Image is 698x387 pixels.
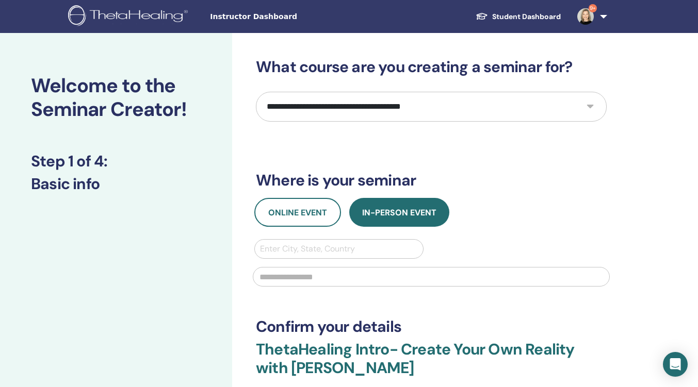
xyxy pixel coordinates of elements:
[256,171,607,190] h3: Where is your seminar
[663,352,688,377] div: Open Intercom Messenger
[31,152,201,171] h3: Step 1 of 4 :
[210,11,365,22] span: Instructor Dashboard
[589,4,597,12] span: 9+
[467,7,569,26] a: Student Dashboard
[256,58,607,76] h3: What course are you creating a seminar for?
[31,175,201,193] h3: Basic info
[268,207,327,218] span: Online Event
[256,317,607,336] h3: Confirm your details
[68,5,191,28] img: logo.png
[349,198,449,227] button: In-Person Event
[476,12,488,21] img: graduation-cap-white.svg
[577,8,594,25] img: default.jpg
[254,198,341,227] button: Online Event
[31,74,201,121] h2: Welcome to the Seminar Creator!
[362,207,436,218] span: In-Person Event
